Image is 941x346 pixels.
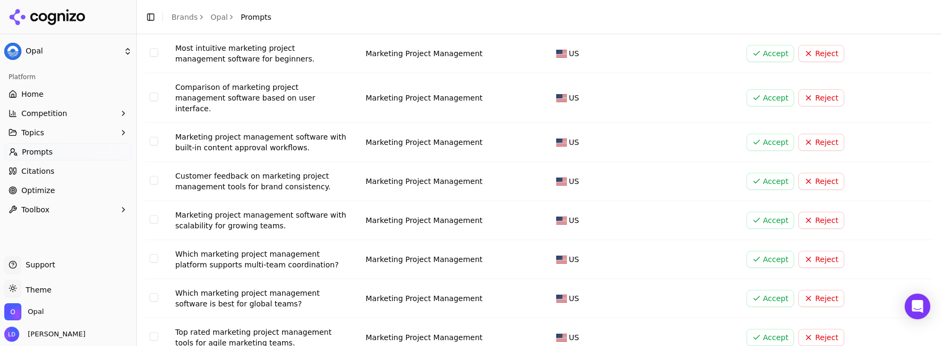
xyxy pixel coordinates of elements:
[569,176,579,187] span: US
[175,43,346,64] div: Most intuitive marketing project management software for beginners.
[365,93,547,103] div: Marketing Project Management
[798,45,844,62] button: Reject
[4,105,132,122] button: Competition
[798,89,844,106] button: Reject
[21,166,55,176] span: Citations
[798,212,844,229] button: Reject
[175,210,346,231] div: Marketing project management software with scalability for growing teams.
[569,332,579,343] span: US
[150,93,158,101] button: Select row 60
[150,332,158,341] button: Select row 66
[746,173,795,190] button: Accept
[746,329,795,346] button: Accept
[365,215,547,226] div: Marketing Project Management
[556,217,567,225] img: US flag
[172,13,198,21] a: Brands
[746,212,795,229] button: Accept
[150,176,158,184] button: Select row 62
[798,290,844,307] button: Reject
[746,89,795,106] button: Accept
[4,327,19,342] img: Lee Dussinger
[569,215,579,226] span: US
[4,163,132,180] a: Citations
[211,12,228,22] a: Opal
[150,48,158,57] button: Select row 59
[21,185,55,196] span: Optimize
[21,108,67,119] span: Competition
[798,329,844,346] button: Reject
[746,134,795,151] button: Accept
[365,293,547,304] div: Marketing Project Management
[175,171,346,192] div: Customer feedback on marketing project management tools for brand consistency.
[22,147,53,157] span: Prompts
[556,178,567,186] img: US flag
[26,47,119,56] span: Opal
[21,204,50,215] span: Toolbox
[4,124,132,141] button: Topics
[175,249,346,270] div: Which marketing project management platform supports multi-team coordination?
[746,45,795,62] button: Accept
[365,332,547,343] div: Marketing Project Management
[365,176,547,187] div: Marketing Project Management
[556,139,567,147] img: US flag
[569,137,579,148] span: US
[569,254,579,265] span: US
[175,82,346,114] div: Comparison of marketing project management software based on user interface.
[798,134,844,151] button: Reject
[4,303,21,320] img: Opal
[798,173,844,190] button: Reject
[556,334,567,342] img: US flag
[4,303,44,320] button: Open organization switcher
[21,286,51,294] span: Theme
[150,215,158,224] button: Select row 63
[798,251,844,268] button: Reject
[150,254,158,263] button: Select row 64
[4,86,132,103] a: Home
[569,93,579,103] span: US
[175,288,346,309] div: Which marketing project management software is best for global teams?
[4,327,85,342] button: Open user button
[4,68,132,86] div: Platform
[4,182,132,199] a: Optimize
[4,43,21,60] img: Opal
[905,294,930,319] div: Open Intercom Messenger
[746,251,795,268] button: Accept
[569,48,579,59] span: US
[240,12,271,22] span: Prompts
[150,137,158,145] button: Select row 61
[21,89,43,99] span: Home
[150,293,158,302] button: Select row 65
[556,94,567,102] img: US flag
[4,201,132,218] button: Toolbox
[4,143,132,160] a: Prompts
[365,254,547,265] div: Marketing Project Management
[175,132,346,153] div: Marketing project management software with built-in content approval workflows.
[365,137,547,148] div: Marketing Project Management
[172,12,271,22] nav: breadcrumb
[28,307,44,317] span: Opal
[556,50,567,58] img: US flag
[21,259,55,270] span: Support
[556,295,567,303] img: US flag
[365,48,547,59] div: Marketing Project Management
[24,329,85,339] span: [PERSON_NAME]
[569,293,579,304] span: US
[556,256,567,264] img: US flag
[746,290,795,307] button: Accept
[21,127,44,138] span: Topics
